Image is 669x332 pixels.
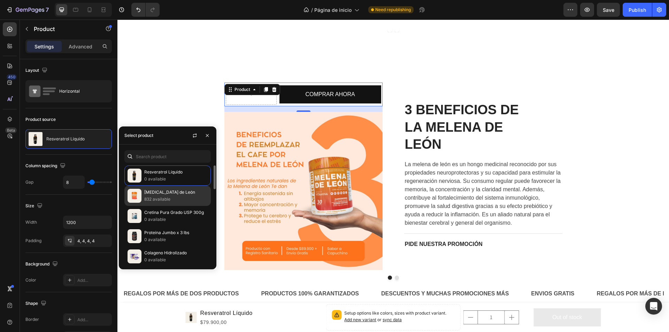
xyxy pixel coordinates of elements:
p: [MEDICAL_DATA] de León [144,189,208,196]
p: 0 available [144,236,208,243]
img: collections [128,229,141,243]
button: Out of stock [416,289,483,307]
p: 0 available [144,176,208,183]
button: Save [597,3,620,17]
button: decrement [346,291,360,304]
img: collections [128,249,141,263]
p: 0 available [144,256,208,263]
p: Proteína Jumbo x 3 lbs [144,229,208,236]
p: 0 available [144,216,208,223]
p: REGALOS POR MÁS DE DOS PRODUCTOS [6,269,121,279]
button: Dot [277,256,282,260]
p: ENVIOS GRATIS [414,269,457,279]
img: Alt Image [107,92,265,250]
button: Dot [277,9,282,13]
div: Border [25,316,39,323]
div: Width [25,219,37,225]
div: Undo/Redo [131,3,160,17]
div: Padding [25,238,41,244]
input: quantity [360,291,387,304]
p: 7 [46,6,49,14]
div: Color [25,277,36,283]
p: Resveratrol Líquido [46,137,85,141]
h2: 3 BENEFICIOS DE LA MELENA DE LEÓN [287,81,417,134]
p: 832 available [144,196,208,203]
span: or [259,298,284,303]
div: Gap [25,179,33,185]
div: Shape [25,299,48,308]
p: Resveratrol Líquido [144,169,208,176]
p: Setup options like colors, sizes with product variant. [227,291,337,304]
img: collections [128,169,141,183]
div: Publish [629,6,646,14]
input: Auto [63,176,84,188]
p: COMPRAR AHORA [188,70,237,80]
input: Auto [63,216,111,229]
img: product feature img [29,132,43,146]
span: sync data [265,298,284,303]
span: Need republishing [375,7,411,13]
div: Add... [77,317,110,323]
p: Cretina Pura Grado USP 300g [144,209,208,216]
div: Open Intercom Messenger [645,298,662,315]
p: Product [34,25,93,33]
button: Dot [270,9,275,13]
p: Settings [34,43,54,50]
span: Página de inicio [314,6,352,14]
div: Layout [25,66,49,75]
p: Colageno Hidrolizado [144,249,208,256]
button: <p>COMPRAR AHORA&nbsp;</p> [162,66,264,84]
span: / [311,6,313,14]
button: 7 [3,3,52,17]
button: Publish [623,3,652,17]
div: Product source [25,116,56,123]
div: Background [25,260,59,269]
button: increment [387,291,401,304]
span: Add new variant [227,298,259,303]
div: 4, 4, 4, 4 [77,238,110,244]
iframe: Design area [117,20,669,332]
div: Horizontal [59,83,102,99]
p: DESCUENTOS Y MUCHAS PROMOCIONES MÁS [264,269,391,279]
img: collections [128,209,141,223]
div: Size [25,201,44,211]
p: PIDE NUESTRA PROMOCIÓN [287,221,444,229]
div: Product [116,67,134,73]
p: REGALOS POR MÁS DE DOS PRODUCTOS [479,269,594,279]
p: Advanced [69,43,92,50]
img: collections [128,189,141,203]
p: La melena de león es un hongo medicinal reconocido por sus propiedades neuroprotectoras y su capa... [287,141,444,208]
div: Select product [124,132,153,139]
div: Add... [77,277,110,284]
div: Out of stock [435,293,464,303]
div: 450 [7,74,17,80]
p: PRODUCTOS 100% GARANTIZADOS [144,269,241,279]
button: Dot [270,256,275,260]
div: Beta [5,128,17,133]
input: Search in Settings & Advanced [124,150,211,163]
span: Save [603,7,614,13]
div: Column spacing [25,161,67,171]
